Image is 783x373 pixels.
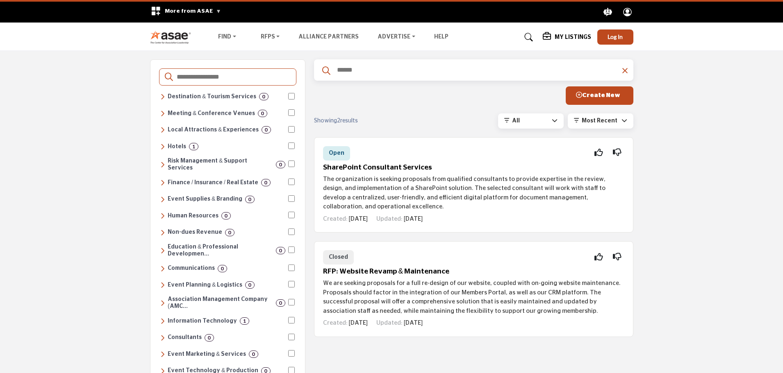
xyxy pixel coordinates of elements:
[205,334,214,341] div: 0 Results For Consultants
[168,212,219,219] h6: Services and solutions for employee management, benefits, recruiting, compliance, and workforce d...
[225,213,228,219] b: 0
[168,110,255,117] h6: Facilities and spaces designed for business meetings, conferences, and events.
[245,281,255,289] div: 0 Results For Event Planning & Logistics
[517,31,538,44] a: Search
[279,300,282,306] b: 0
[288,212,295,218] input: Select Human Resources
[276,299,285,307] div: 0 Results For Association Management Company (AMC)
[288,195,295,202] input: Select Event Supplies & Branding
[288,228,295,235] input: Select Non-dues Revenue
[288,142,295,149] input: Select Hotels
[168,265,215,272] h6: Services for messaging, public relations, video production, webinars, and content management to e...
[434,34,448,40] a: Help
[576,92,620,98] span: Create New
[189,143,198,150] div: 1 Results For Hotels
[337,118,340,124] span: 2
[288,350,295,357] input: Select Event Marketing & Services
[258,110,267,117] div: 0 Results For Meeting & Conference Venues
[168,179,258,186] h6: Financial management, accounting, insurance, banking, payroll, and real estate services to help o...
[288,334,295,340] input: Select Consultants
[262,94,265,99] b: 0
[249,350,258,358] div: 0 Results For Event Marketing & Services
[404,320,423,326] span: [DATE]
[243,318,246,324] b: 1
[349,320,368,326] span: [DATE]
[288,93,295,99] input: Select Destination & Tourism Services
[288,179,295,185] input: Select Finance / Insurance / Real Estate
[288,126,295,133] input: Select Local Attractions & Experiences
[261,111,264,116] b: 0
[228,230,231,235] b: 0
[168,282,242,289] h6: Event planning, venue selection, and on-site management for meetings, conferences, and tradeshows.
[245,196,255,203] div: 0 Results For Event Supplies & Branding
[279,162,282,167] b: 0
[376,216,403,222] span: Updated:
[168,196,242,203] h6: Customized event materials such as badges, branded merchandise, lanyards, and photography service...
[168,334,202,341] h6: Expert guidance across various areas, including technology, marketing, leadership, finance, educa...
[314,117,410,125] div: Showing results
[608,33,623,40] span: Log In
[252,351,255,357] b: 0
[323,163,624,172] h5: SharePoint Consultant Services
[168,158,273,172] h6: Services for cancellation insurance and transportation solutions.
[597,29,633,45] button: Log In
[221,212,231,219] div: 0 Results For Human Resources
[150,30,196,44] img: site Logo
[168,244,273,258] h6: Training, certification, career development, and learning solutions to enhance skills, engagement...
[582,118,617,124] span: Most Recent
[208,335,211,341] b: 0
[218,265,227,272] div: 0 Results For Communications
[288,317,295,323] input: Select Information Technology
[288,246,295,253] input: Select Education & Professional Development
[265,127,268,133] b: 0
[288,161,295,167] input: Select Risk Management & Support Services
[146,2,226,23] div: More from ASAE
[288,281,295,287] input: Select Event Planning & Logistics
[372,32,421,43] a: Advertise
[168,229,222,236] h6: Programs like affinity partnerships, sponsorships, and other revenue-generating opportunities tha...
[288,264,295,271] input: Select Communications
[566,86,633,105] button: Create New
[248,282,251,288] b: 0
[262,126,271,133] div: 0 Results For Local Attractions & Experiences
[543,32,591,42] div: My Listings
[248,197,251,202] b: 0
[323,175,624,212] p: The organization is seeking proposals from qualified consultants to provide expertise in the revi...
[212,32,242,43] a: Find
[168,318,237,325] h6: Technology solutions, including software, cybersecurity, cloud computing, data management, and di...
[288,109,295,116] input: Select Meeting & Conference Venues
[276,247,285,254] div: 0 Results For Education & Professional Development
[192,144,195,149] b: 1
[255,32,286,43] a: RFPs
[240,317,249,325] div: 1 Results For Information Technology
[165,8,221,14] span: More from ASAE
[259,93,269,100] div: 0 Results For Destination & Tourism Services
[323,279,624,316] p: We are seeking proposals for a full re-design of our website, coupled with on-going website maint...
[261,179,271,186] div: 0 Results For Finance / Insurance / Real Estate
[376,320,403,326] span: Updated:
[221,266,224,271] b: 0
[168,127,259,133] h6: Entertainment, cultural, and recreational destinations that enhance visitor experiences, includin...
[176,72,291,82] input: Search Categories
[323,320,348,326] span: Created:
[168,93,256,100] h6: Organizations and services that promote travel, tourism, and local attractions, including visitor...
[298,34,359,40] a: Alliance Partners
[555,34,591,41] h5: My Listings
[349,216,368,222] span: [DATE]
[168,351,246,358] h6: Strategic marketing, sponsorship sales, and tradeshow management services to maximize event visib...
[329,254,348,260] span: Closed
[404,216,423,222] span: [DATE]
[329,150,344,156] span: Open
[512,118,520,124] span: All
[276,161,285,168] div: 0 Results For Risk Management & Support Services
[264,180,267,185] b: 0
[613,152,621,153] i: Not Interested
[323,216,348,222] span: Created:
[323,267,624,276] h5: RFP: Website Revamp & Maintenance
[168,296,273,310] h6: Professional management, strategic guidance, and operational support to help associations streaml...
[288,299,295,305] input: Select Association Management Company (AMC)
[168,143,186,150] h6: Accommodations ranging from budget to luxury, offering lodging, amenities, and services tailored ...
[279,248,282,253] b: 0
